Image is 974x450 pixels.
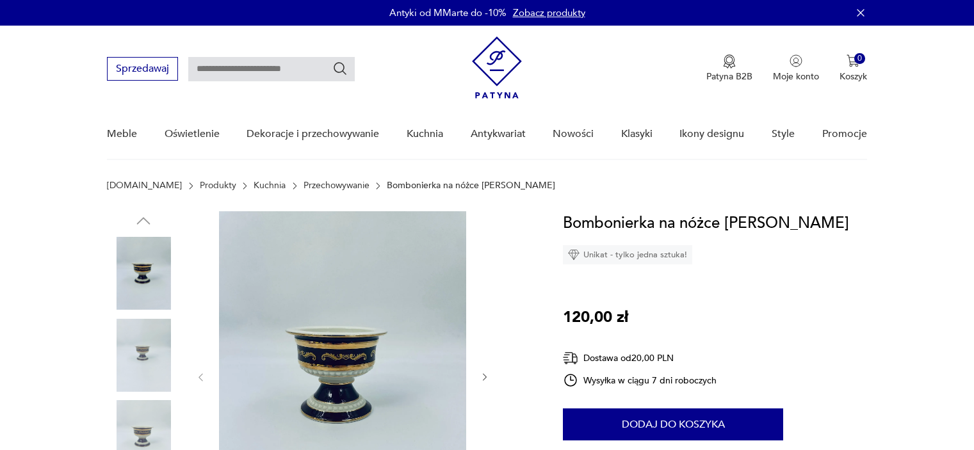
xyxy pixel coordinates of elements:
img: Ikona diamentu [568,249,580,261]
img: Zdjęcie produktu Bombonierka na nóżce Klaus Cutik Kups [107,319,180,392]
img: Ikonka użytkownika [790,54,802,67]
div: Unikat - tylko jedna sztuka! [563,245,692,264]
a: Meble [107,109,137,159]
a: Kuchnia [407,109,443,159]
a: Promocje [822,109,867,159]
p: 120,00 zł [563,305,628,330]
a: Antykwariat [471,109,526,159]
img: Ikona koszyka [847,54,859,67]
img: Ikona medalu [723,54,736,68]
button: Patyna B2B [706,54,752,83]
button: 0Koszyk [840,54,867,83]
div: Wysyłka w ciągu 7 dni roboczych [563,373,717,388]
button: Sprzedawaj [107,57,178,81]
a: Dekoracje i przechowywanie [247,109,379,159]
h1: Bombonierka na nóżce [PERSON_NAME] [563,211,849,236]
div: Dostawa od 20,00 PLN [563,350,717,366]
p: Moje konto [773,70,819,83]
a: Zobacz produkty [513,6,585,19]
img: Ikona dostawy [563,350,578,366]
a: Produkty [200,181,236,191]
a: Style [772,109,795,159]
a: Klasyki [621,109,653,159]
button: Dodaj do koszyka [563,408,783,440]
img: Patyna - sklep z meblami i dekoracjami vintage [472,36,522,99]
a: Nowości [553,109,594,159]
img: Zdjęcie produktu Bombonierka na nóżce Klaus Cutik Kups [107,237,180,310]
a: Sprzedawaj [107,65,178,74]
button: Szukaj [332,61,348,76]
a: Przechowywanie [304,181,369,191]
div: 0 [854,53,865,64]
a: Oświetlenie [165,109,220,159]
p: Bombonierka na nóżce [PERSON_NAME] [387,181,555,191]
p: Patyna B2B [706,70,752,83]
button: Moje konto [773,54,819,83]
p: Koszyk [840,70,867,83]
a: Kuchnia [254,181,286,191]
a: Ikony designu [679,109,744,159]
a: Ikona medaluPatyna B2B [706,54,752,83]
a: [DOMAIN_NAME] [107,181,182,191]
p: Antyki od MMarte do -10% [389,6,507,19]
a: Ikonka użytkownikaMoje konto [773,54,819,83]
